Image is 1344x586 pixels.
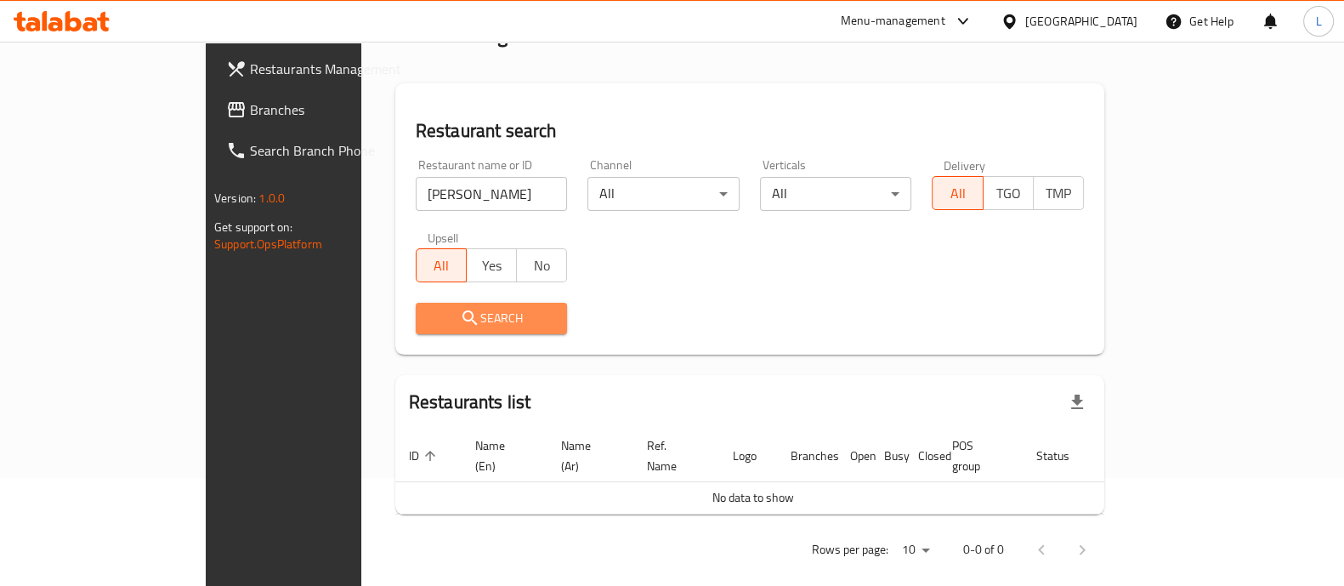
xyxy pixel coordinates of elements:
[836,430,870,482] th: Open
[1041,181,1077,206] span: TMP
[409,390,530,415] h2: Restaurants list
[983,176,1034,210] button: TGO
[944,159,986,171] label: Delivery
[1036,446,1092,466] span: Status
[429,308,554,329] span: Search
[760,177,912,211] div: All
[524,253,560,278] span: No
[423,253,460,278] span: All
[213,48,430,89] a: Restaurants Management
[475,435,527,476] span: Name (En)
[474,253,510,278] span: Yes
[213,89,430,130] a: Branches
[466,248,517,282] button: Yes
[1057,382,1097,423] div: Export file
[258,187,285,209] span: 1.0.0
[214,216,292,238] span: Get support on:
[214,187,256,209] span: Version:
[647,435,699,476] span: Ref. Name
[213,130,430,171] a: Search Branch Phone
[561,435,613,476] span: Name (Ar)
[719,430,777,482] th: Logo
[587,177,740,211] div: All
[416,177,568,211] input: Search for restaurant name or ID..
[990,181,1027,206] span: TGO
[932,176,983,210] button: All
[963,539,1004,560] p: 0-0 of 0
[416,248,467,282] button: All
[1315,12,1321,31] span: L
[777,430,836,482] th: Branches
[1025,12,1137,31] div: [GEOGRAPHIC_DATA]
[1033,176,1084,210] button: TMP
[214,233,322,255] a: Support.OpsPlatform
[395,22,563,49] h2: Menu management
[712,486,794,509] span: No data to show
[905,430,939,482] th: Closed
[250,140,417,161] span: Search Branch Phone
[952,435,1002,476] span: POS group
[812,539,888,560] p: Rows per page:
[939,181,976,206] span: All
[841,11,945,31] div: Menu-management
[409,446,441,466] span: ID
[870,430,905,482] th: Busy
[395,430,1171,515] table: enhanced table
[416,118,1084,144] h2: Restaurant search
[895,538,936,563] div: Rows per page:
[250,59,417,79] span: Restaurants Management
[428,231,459,243] label: Upsell
[416,303,568,334] button: Search
[250,100,417,120] span: Branches
[516,248,567,282] button: No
